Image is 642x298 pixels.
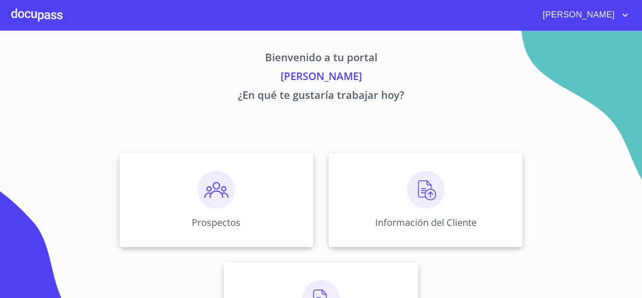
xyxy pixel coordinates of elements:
button: account of current user [536,8,631,23]
img: prospectos.png [197,171,235,209]
p: ¿En qué te gustaría trabajar hoy? [31,87,611,106]
p: Bienvenido a tu portal [31,49,611,68]
img: carga.png [407,171,445,209]
p: Prospectos [192,216,241,229]
p: Información del Cliente [375,216,477,229]
span: [PERSON_NAME] [536,8,619,23]
p: [PERSON_NAME] [31,68,611,87]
